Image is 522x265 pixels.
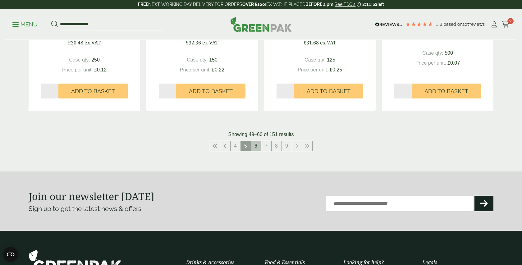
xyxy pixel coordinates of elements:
[507,18,514,24] span: 0
[502,21,510,28] i: Cart
[462,22,469,27] span: 207
[502,20,510,29] a: 0
[85,39,101,46] span: ex VAT
[335,2,355,7] a: See T&C's
[3,247,18,262] button: Open CMP widget
[405,21,433,27] div: 4.79 Stars
[91,57,100,62] span: 250
[330,67,342,72] span: £0.25
[180,67,211,72] span: Price per unit:
[230,17,292,32] img: GreenPak Supplies
[307,88,350,95] span: Add to Basket
[436,22,443,27] span: 4.8
[282,141,292,151] a: 9
[12,21,38,28] p: Menu
[305,2,333,7] strong: BEFORE 2 pm
[241,141,251,151] span: 5
[412,84,481,98] button: Add to Basket
[202,39,218,46] span: ex VAT
[320,39,336,46] span: ex VAT
[447,60,460,66] span: £0.07
[29,204,238,214] p: Sign up to get the latest news & offers
[212,67,224,72] span: £0.22
[327,57,335,62] span: 125
[251,141,261,151] a: 6
[375,22,402,27] img: REVIEWS.io
[12,21,38,27] a: Menu
[68,39,83,46] span: £30.48
[424,88,468,95] span: Add to Basket
[415,60,446,66] span: Price per unit:
[71,88,115,95] span: Add to Basket
[422,50,443,56] span: Case qty:
[261,141,271,151] a: 7
[209,57,217,62] span: 150
[490,21,498,28] i: My Account
[294,84,363,98] button: Add to Basket
[443,22,462,27] span: Based on
[62,67,93,72] span: Price per unit:
[445,50,453,56] span: 500
[272,141,282,151] a: 8
[378,2,384,7] span: left
[469,22,485,27] span: reviews
[298,67,328,72] span: Price per unit:
[304,39,319,46] span: £31.68
[362,2,377,7] span: 2:11:53
[189,88,233,95] span: Add to Basket
[176,84,245,98] button: Add to Basket
[187,57,208,62] span: Case qty:
[242,2,265,7] strong: OVER £100
[94,67,107,72] span: £0.12
[138,2,148,7] strong: FREE
[228,131,294,138] p: Showing 49–60 of 151 results
[69,57,90,62] span: Case qty:
[231,141,240,151] a: 4
[29,190,154,203] strong: Join our newsletter [DATE]
[304,57,326,62] span: Case qty:
[58,84,128,98] button: Add to Basket
[186,39,201,46] span: £32.36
